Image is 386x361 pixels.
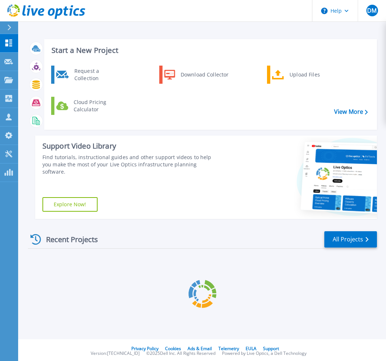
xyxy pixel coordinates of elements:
a: Telemetry [218,345,239,352]
a: Ads & Email [188,345,212,352]
span: DM [367,8,377,13]
a: Privacy Policy [131,345,159,352]
h3: Start a New Project [52,46,367,54]
a: Download Collector [159,66,234,84]
div: Support Video Library [42,141,219,151]
a: Explore Now! [42,197,98,212]
a: View More [334,108,368,115]
div: Recent Projects [28,231,108,248]
li: © 2025 Dell Inc. All Rights Reserved [146,351,215,356]
a: Support [263,345,279,352]
div: Request a Collection [71,67,124,82]
div: Find tutorials, instructional guides and other support videos to help you make the most of your L... [42,154,219,175]
div: Download Collector [177,67,232,82]
a: EULA [246,345,256,352]
div: Upload Files [286,67,340,82]
a: All Projects [324,231,377,248]
a: Cloud Pricing Calculator [51,97,126,115]
li: Powered by Live Optics, a Dell Technology [222,351,307,356]
a: Request a Collection [51,66,126,84]
a: Cookies [165,345,181,352]
li: Version: [TECHNICAL_ID] [91,351,140,356]
a: Upload Files [267,66,341,84]
div: Cloud Pricing Calculator [70,99,124,113]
